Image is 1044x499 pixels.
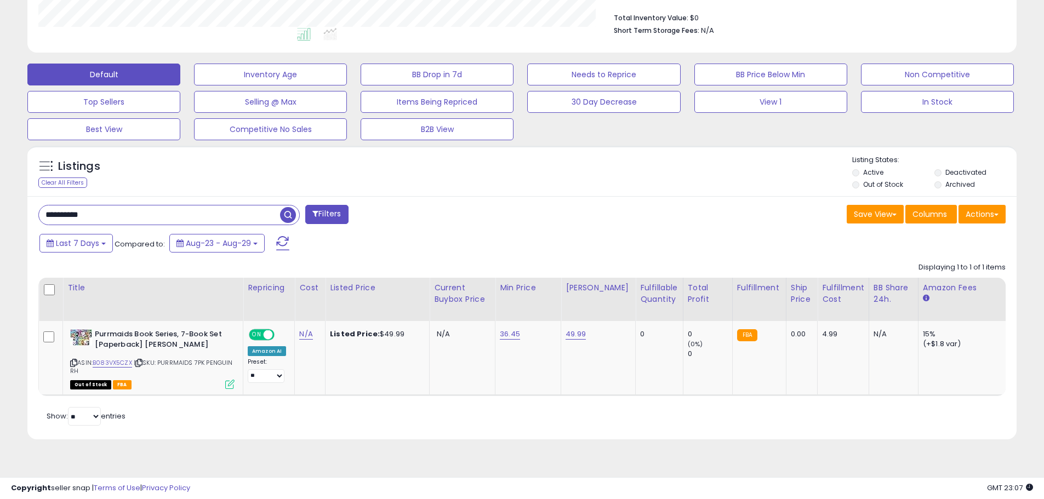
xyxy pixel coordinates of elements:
[791,329,809,339] div: 0.00
[113,380,132,389] span: FBA
[861,91,1014,113] button: In Stock
[67,282,238,294] div: Title
[874,282,914,305] div: BB Share 24h.
[527,64,680,85] button: Needs to Reprice
[923,339,1014,349] div: (+$1.8 var)
[500,329,520,340] a: 36.45
[273,330,290,340] span: OFF
[194,118,347,140] button: Competitive No Sales
[863,168,883,177] label: Active
[640,282,678,305] div: Fulfillable Quantity
[688,329,732,339] div: 0
[27,64,180,85] button: Default
[434,282,490,305] div: Current Buybox Price
[361,91,514,113] button: Items Being Repriced
[640,329,674,339] div: 0
[330,329,380,339] b: Listed Price:
[737,282,781,294] div: Fulfillment
[194,91,347,113] button: Selling @ Max
[39,234,113,253] button: Last 7 Days
[115,239,165,249] span: Compared to:
[863,180,903,189] label: Out of Stock
[299,282,321,294] div: Cost
[874,329,910,339] div: N/A
[822,329,860,339] div: 4.99
[194,64,347,85] button: Inventory Age
[822,282,864,305] div: Fulfillment Cost
[70,380,111,389] span: All listings that are currently out of stock and unavailable for purchase on Amazon
[923,294,929,303] small: Amazon Fees.
[527,91,680,113] button: 30 Day Decrease
[47,411,125,421] span: Show: entries
[58,159,100,174] h5: Listings
[186,238,251,249] span: Aug-23 - Aug-29
[437,329,450,339] span: N/A
[861,64,1014,85] button: Non Competitive
[361,118,514,140] button: B2B View
[500,282,556,294] div: Min Price
[70,358,233,375] span: | SKU: PURRMAIDS 7PK PENGUIN RH
[688,349,732,359] div: 0
[959,205,1006,223] button: Actions
[912,209,947,220] span: Columns
[945,180,975,189] label: Archived
[38,177,87,188] div: Clear All Filters
[923,329,1014,339] div: 15%
[614,10,997,24] li: $0
[299,329,312,340] a: N/A
[248,358,286,383] div: Preset:
[852,155,1017,165] p: Listing States:
[250,330,264,340] span: ON
[688,282,728,305] div: Total Profit
[688,340,703,348] small: (0%)
[737,329,757,341] small: FBA
[70,329,235,388] div: ASIN:
[905,205,957,223] button: Columns
[169,234,265,253] button: Aug-23 - Aug-29
[56,238,99,249] span: Last 7 Days
[70,329,92,346] img: 51wxPyePldL._SL40_.jpg
[361,64,514,85] button: BB Drop in 7d
[27,118,180,140] button: Best View
[566,282,631,294] div: [PERSON_NAME]
[248,346,286,356] div: Amazon AI
[701,25,714,36] span: N/A
[248,282,290,294] div: Repricing
[93,358,132,368] a: B083VX5CZX
[791,282,813,305] div: Ship Price
[923,282,1018,294] div: Amazon Fees
[330,329,421,339] div: $49.99
[614,13,688,22] b: Total Inventory Value:
[694,64,847,85] button: BB Price Below Min
[95,329,228,352] b: Purrmaids Book Series, 7-Book Set [Paperback] [PERSON_NAME]
[847,205,904,223] button: Save View
[694,91,847,113] button: View 1
[945,168,986,177] label: Deactivated
[614,26,699,35] b: Short Term Storage Fees:
[27,91,180,113] button: Top Sellers
[566,329,586,340] a: 49.99
[919,262,1006,273] div: Displaying 1 to 1 of 1 items
[305,205,348,224] button: Filters
[330,282,425,294] div: Listed Price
